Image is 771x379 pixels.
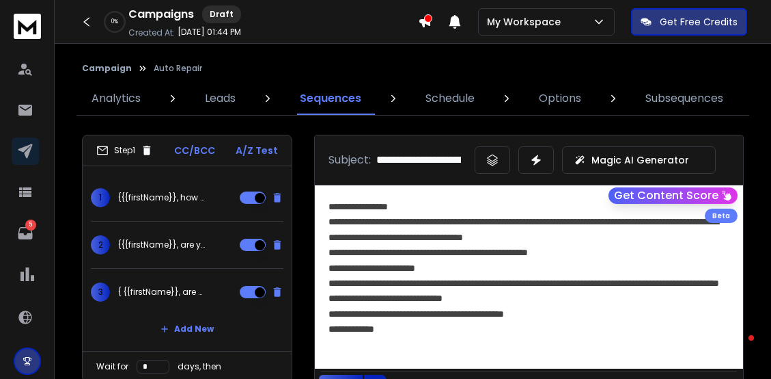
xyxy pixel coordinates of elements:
p: Created At: [128,27,175,38]
a: Leads [197,82,244,115]
a: Analytics [83,82,149,115]
p: Sequences [300,90,361,107]
p: Get Free Credits [660,15,738,29]
p: {{{firstName}}, are you running your shop… or is it running you?|A shop that runs itself? Sounds ... [118,239,206,250]
p: [DATE] 01:44 PM [178,27,241,38]
p: CC/BCC [174,144,215,157]
a: Schedule [417,82,483,115]
p: Options [539,90,581,107]
div: Step 1 [96,144,153,157]
button: Campaign [82,63,132,74]
iframe: Intercom live chat [721,332,754,365]
h1: Campaigns [128,6,194,23]
p: 5 [25,220,36,231]
p: My Workspace [487,15,566,29]
p: Analytics [92,90,141,107]
a: Sequences [292,82,369,115]
a: Options [531,82,589,115]
a: Subsequences [637,82,731,115]
div: Draft [202,5,241,23]
button: Get Free Credits [631,8,747,36]
p: Wait for [96,361,128,372]
img: logo [14,14,41,39]
p: Magic AI Generator [591,153,689,167]
span: 3 [91,283,110,302]
button: Magic AI Generator [562,146,716,174]
p: Leads [205,90,236,107]
p: 0 % [111,18,118,26]
button: Add New [150,315,225,343]
p: Subject: [328,152,371,168]
p: days, then [178,361,221,372]
p: Subsequences [645,90,723,107]
button: Get Content Score [608,187,738,204]
p: {{{firstName}}, how many calls slipped away last month?|Your busiest competitor loves when you mi... [118,192,206,203]
p: Auto Repair [154,63,202,74]
p: Schedule [425,90,475,107]
span: 2 [91,235,110,254]
p: A/Z Test [236,144,278,157]
div: Beta [705,209,738,223]
span: 1 [91,188,110,207]
p: { {{firstName}}, are you feeling the slowdown?|When the bays are empty, the bills don’t stop|The ... [118,287,206,298]
a: 5 [12,220,39,247]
